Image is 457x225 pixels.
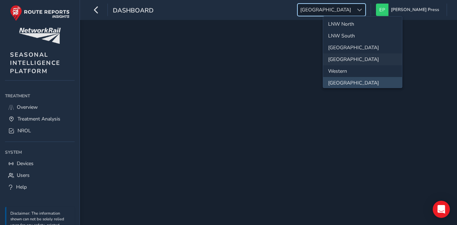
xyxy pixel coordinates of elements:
li: LNW North [323,18,402,30]
img: customer logo [19,28,61,44]
a: Overview [5,101,75,113]
a: NROL [5,125,75,137]
span: Devices [17,160,34,167]
li: North and East [323,42,402,53]
span: SEASONAL INTELLIGENCE PLATFORM [10,51,60,75]
span: Help [16,184,27,190]
a: Users [5,169,75,181]
div: Open Intercom Messenger [433,201,450,218]
a: Devices [5,158,75,169]
span: Users [17,172,30,179]
img: rr logo [10,5,70,21]
li: Scotland [323,77,402,89]
img: diamond-layout [376,4,388,16]
span: [GEOGRAPHIC_DATA] [298,4,353,16]
span: Overview [17,104,38,111]
span: NROL [17,127,31,134]
div: System [5,147,75,158]
div: Treatment [5,91,75,101]
li: LNW South [323,30,402,42]
li: Wales [323,53,402,65]
span: dashboard [113,6,154,16]
button: [PERSON_NAME] Press [376,4,442,16]
li: Western [323,65,402,77]
span: Treatment Analysis [17,116,60,122]
span: [PERSON_NAME] Press [391,4,439,16]
a: Help [5,181,75,193]
a: Treatment Analysis [5,113,75,125]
